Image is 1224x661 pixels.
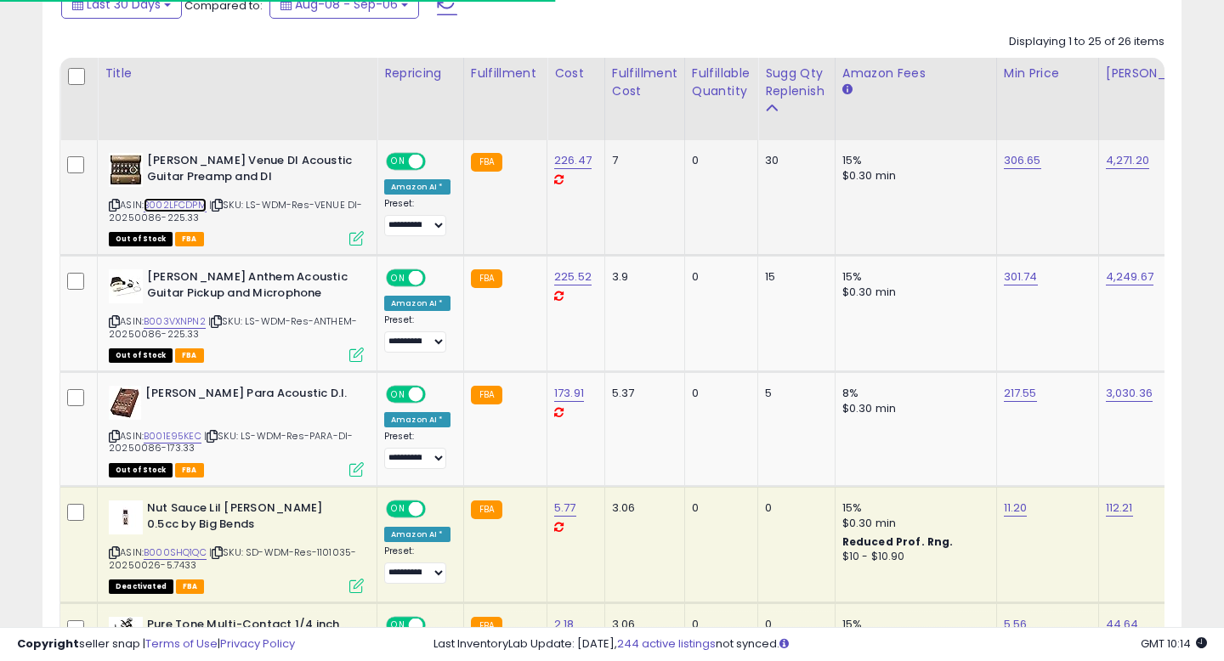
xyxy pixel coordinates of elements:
[147,500,354,536] b: Nut Sauce Lil [PERSON_NAME] 0.5cc by Big Bends
[109,386,364,475] div: ASIN:
[384,545,450,584] div: Preset:
[423,155,450,169] span: OFF
[109,269,364,360] div: ASIN:
[109,545,356,571] span: | SKU: SD-WDM-Res-1101035-20250026-5.7433
[145,636,218,652] a: Terms of Use
[388,502,409,517] span: ON
[1004,268,1038,285] a: 301.74
[612,65,677,100] div: Fulfillment Cost
[765,65,828,100] div: Sugg Qty Replenish
[147,153,354,189] b: [PERSON_NAME] Venue DI Acoustic Guitar Preamp and DI
[471,65,540,82] div: Fulfillment
[384,296,450,311] div: Amazon AI *
[384,527,450,542] div: Amazon AI *
[692,500,745,516] div: 0
[384,431,450,469] div: Preset:
[612,386,671,401] div: 5.37
[220,636,295,652] a: Privacy Policy
[842,534,954,549] b: Reduced Prof. Rng.
[109,579,173,594] span: All listings that are unavailable for purchase on Amazon for any reason other than out-of-stock
[17,636,79,652] strong: Copyright
[423,387,450,402] span: OFF
[554,152,592,169] a: 226.47
[612,500,671,516] div: 3.06
[388,155,409,169] span: ON
[423,271,450,285] span: OFF
[617,636,716,652] a: 244 active listings
[842,153,983,168] div: 15%
[554,385,584,402] a: 173.91
[105,65,370,82] div: Title
[384,314,450,353] div: Preset:
[109,500,364,591] div: ASIN:
[109,269,143,303] img: 41UOfKKnwRL._SL40_.jpg
[109,386,141,420] img: 41pYCDePn3L._SL40_.jpg
[145,386,352,406] b: [PERSON_NAME] Para Acoustic D.I.
[842,269,983,285] div: 15%
[1004,65,1091,82] div: Min Price
[842,500,983,516] div: 15%
[1106,152,1149,169] a: 4,271.20
[765,269,822,285] div: 15
[384,179,450,195] div: Amazon AI *
[109,232,173,246] span: All listings that are currently out of stock and unavailable for purchase on Amazon
[765,153,822,168] div: 30
[109,153,143,187] img: 51xrVUiLhHL._SL40_.jpg
[692,269,745,285] div: 0
[1009,34,1164,50] div: Displaying 1 to 25 of 26 items
[554,268,592,285] a: 225.52
[109,348,173,363] span: All listings that are currently out of stock and unavailable for purchase on Amazon
[144,545,207,560] a: B000SHQ1QC
[765,500,822,516] div: 0
[692,386,745,401] div: 0
[842,550,983,564] div: $10 - $10.90
[842,285,983,300] div: $0.30 min
[388,387,409,402] span: ON
[842,82,853,98] small: Amazon Fees.
[1004,500,1028,517] a: 11.20
[1106,65,1207,82] div: [PERSON_NAME]
[471,153,502,172] small: FBA
[1106,268,1153,285] a: 4,249.67
[384,65,456,82] div: Repricing
[175,463,204,477] span: FBA
[17,636,295,653] div: seller snap | |
[109,500,143,534] img: 31H2dBGL3yL._SL40_.jpg
[423,502,450,517] span: OFF
[384,198,450,236] div: Preset:
[175,232,204,246] span: FBA
[176,579,205,594] span: FBA
[1106,385,1153,402] a: 3,030.36
[842,516,983,531] div: $0.30 min
[1004,152,1041,169] a: 306.65
[144,314,206,329] a: B003VXNPN2
[692,153,745,168] div: 0
[758,58,836,140] th: Please note that this number is a calculation based on your required days of coverage and your ve...
[692,65,751,100] div: Fulfillable Quantity
[842,401,983,416] div: $0.30 min
[842,168,983,184] div: $0.30 min
[612,153,671,168] div: 7
[144,198,207,212] a: B002LFCDPM
[1141,636,1207,652] span: 2025-10-7 10:14 GMT
[612,269,671,285] div: 3.9
[842,386,983,401] div: 8%
[842,65,989,82] div: Amazon Fees
[109,153,364,244] div: ASIN:
[147,269,354,305] b: [PERSON_NAME] Anthem Acoustic Guitar Pickup and Microphone
[109,463,173,477] span: All listings that are currently out of stock and unavailable for purchase on Amazon
[433,636,1207,653] div: Last InventoryLab Update: [DATE], not synced.
[384,412,450,427] div: Amazon AI *
[554,500,576,517] a: 5.77
[144,429,201,443] a: B001E95KEC
[109,198,363,223] span: | SKU: LS-WDM-Res-VENUE DI-20250086-225.33
[471,269,502,288] small: FBA
[109,429,353,455] span: | SKU: LS-WDM-Res-PARA-DI-20250086-173.33
[1004,385,1037,402] a: 217.55
[554,65,598,82] div: Cost
[471,500,502,519] small: FBA
[388,271,409,285] span: ON
[109,314,357,340] span: | SKU: LS-WDM-Res-ANTHEM-20250086-225.33
[1106,500,1133,517] a: 112.21
[765,386,822,401] div: 5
